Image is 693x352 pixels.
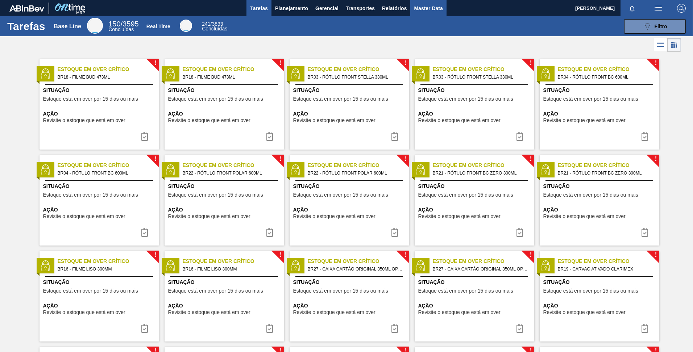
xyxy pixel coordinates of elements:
[308,257,409,265] span: Estoque em Over Crítico
[136,321,153,336] div: Completar tarefa: 30114319
[140,324,149,333] img: icon-task complete
[308,66,409,73] span: Estoque em Over Crítico
[43,214,125,219] span: Revisite o estoque que está em over
[543,302,657,310] span: Ação
[40,260,51,271] img: status
[183,169,278,177] span: BR22 - RÓTULO FRONT POLAR 600ML
[511,321,528,336] button: icon-task complete
[511,321,528,336] div: Completar tarefa: 30114320
[418,310,501,315] span: Revisite o estoque que está em over
[558,73,653,81] span: BR04 - RÓTULO FRONT BC 600ML
[308,73,403,81] span: BR03 - RÓTULO FRONT STELLA 330ML
[433,66,534,73] span: Estoque em Over Crítico
[168,183,282,190] span: Situação
[404,252,407,258] span: !
[315,4,339,13] span: Gerencial
[108,20,120,28] span: 150
[543,110,657,118] span: Ação
[558,265,653,273] span: BR19 - CARVAO ATIVADO CLARIMEX
[58,257,159,265] span: Estoque em Over Crítico
[390,228,399,237] img: icon-task complete
[136,129,153,144] button: icon-task complete
[140,228,149,237] img: icon-task complete
[154,156,157,162] span: !
[418,192,513,198] span: Estoque está em over por 15 dias ou mais
[640,228,649,237] img: icon-task complete
[543,214,626,219] span: Revisite o estoque que está em over
[386,321,403,336] div: Completar tarefa: 30114320
[136,225,153,240] div: Completar tarefa: 30114316
[418,302,532,310] span: Ação
[308,162,409,169] span: Estoque em Over Crítico
[530,156,532,162] span: !
[540,164,551,175] img: status
[346,4,375,13] span: Transportes
[386,129,403,144] button: icon-task complete
[543,206,657,214] span: Ação
[168,87,282,94] span: Situação
[202,21,210,27] span: 241
[386,225,403,240] div: Completar tarefa: 30114317
[636,321,653,336] button: icon-task complete
[418,96,513,102] span: Estoque está em over por 15 dias ou mais
[202,22,227,31] div: Real Time
[43,278,157,286] span: Situação
[43,288,138,294] span: Estoque está em over por 15 dias ou mais
[40,164,51,175] img: status
[168,278,282,286] span: Situação
[58,73,153,81] span: BR18 - FILME BUD 473ML
[265,324,274,333] img: icon-task complete
[308,169,403,177] span: BR22 - RÓTULO FRONT POLAR 600ML
[43,206,157,214] span: Ação
[183,257,284,265] span: Estoque em Over Crítico
[43,192,138,198] span: Estoque está em over por 15 dias ou mais
[558,257,659,265] span: Estoque em Over Crítico
[136,321,153,336] button: icon-task complete
[404,156,407,162] span: !
[540,260,551,271] img: status
[261,321,278,336] button: icon-task complete
[168,310,250,315] span: Revisite o estoque que está em over
[58,265,153,273] span: BR16 - FILME LISO 300MM
[202,26,227,32] span: Concluídas
[543,288,638,294] span: Estoque está em over por 15 dias ou mais
[43,87,157,94] span: Situação
[654,4,663,13] img: userActions
[40,68,51,79] img: status
[43,118,125,123] span: Revisite o estoque que está em over
[293,87,407,94] span: Situação
[136,225,153,240] button: icon-task complete
[58,66,159,73] span: Estoque em Over Crítico
[511,129,528,144] button: icon-task complete
[418,87,532,94] span: Situação
[265,228,274,237] img: icon-task complete
[418,278,532,286] span: Situação
[543,96,638,102] span: Estoque está em over por 15 dias ou mais
[293,118,375,123] span: Revisite o estoque que está em over
[293,214,375,219] span: Revisite o estoque que está em over
[250,4,268,13] span: Tarefas
[621,3,644,13] button: Notificações
[415,260,426,271] img: status
[293,96,388,102] span: Estoque está em over por 15 dias ou mais
[640,324,649,333] img: icon-task complete
[655,252,657,258] span: !
[433,265,528,273] span: BR27 - CAIXA CARTÃO ORIGINAL 350ML OPEN CORNER
[433,162,534,169] span: Estoque em Over Crítico
[165,260,176,271] img: status
[511,225,528,240] div: Completar tarefa: 30114318
[58,169,153,177] span: BR04 - RÓTULO FRONT BC 600ML
[636,321,653,336] div: Completar tarefa: 30114321
[43,110,157,118] span: Ação
[154,252,157,258] span: !
[168,206,282,214] span: Ação
[183,73,278,81] span: BR18 - FILME BUD 473ML
[183,162,284,169] span: Estoque em Over Crítico
[168,192,263,198] span: Estoque está em over por 15 dias ou mais
[558,162,659,169] span: Estoque em Over Crítico
[543,87,657,94] span: Situação
[168,110,282,118] span: Ação
[540,68,551,79] img: status
[308,265,403,273] span: BR27 - CAIXA CARTÃO ORIGINAL 350ML OPEN CORNER
[418,183,532,190] span: Situação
